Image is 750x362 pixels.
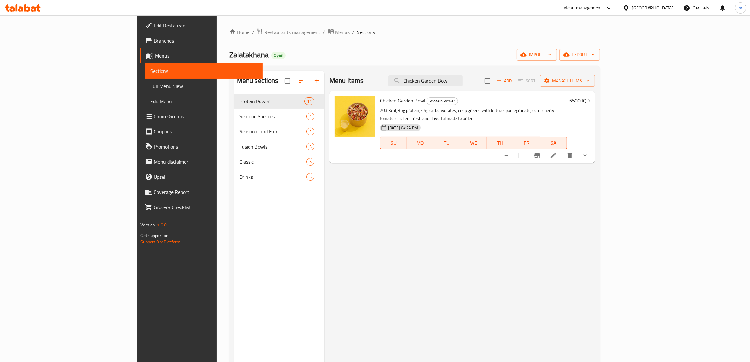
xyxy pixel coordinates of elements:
div: items [306,143,314,150]
span: Zalatakhana [229,48,269,62]
button: export [559,49,600,61]
button: SU [380,137,407,149]
span: Coupons [154,128,258,135]
a: Grocery Checklist [140,200,263,215]
a: Menu disclaimer [140,154,263,169]
span: SU [383,138,404,148]
img: Chicken Garden Bowl [335,96,375,137]
span: Branches [154,37,258,44]
a: Menus [328,28,350,36]
button: Add section [309,73,324,88]
a: Restaurants management [257,28,320,36]
span: 1 [307,114,314,120]
div: items [306,173,314,181]
span: 1.0.0 [157,221,167,229]
div: Classic5 [234,154,324,169]
h2: Menu items [329,76,364,85]
span: Upsell [154,173,258,181]
span: TU [436,138,458,148]
span: Sections [357,28,375,36]
span: Fusion Bowls [239,143,306,150]
button: Branch-specific-item [530,148,545,163]
span: 14 [305,98,314,104]
span: Coverage Report [154,188,258,196]
span: m [739,4,742,11]
button: TU [433,137,460,149]
button: Manage items [540,75,595,87]
span: Manage items [545,77,590,85]
span: Select section first [514,76,540,86]
a: Sections [145,63,263,79]
div: items [306,158,314,166]
div: [GEOGRAPHIC_DATA] [632,4,673,11]
button: delete [562,148,577,163]
a: Coverage Report [140,184,263,200]
button: TH [487,137,514,149]
span: Restaurants management [264,28,320,36]
span: WE [463,138,484,148]
span: Select to update [515,149,528,162]
span: Menus [335,28,350,36]
nav: Menu sections [234,91,324,187]
span: Choice Groups [154,113,258,120]
span: Open [271,53,286,58]
span: MO [409,138,431,148]
span: Menu disclaimer [154,158,258,166]
span: Drinks [239,173,306,181]
a: Upsell [140,169,263,184]
span: Protein Power [239,97,304,105]
a: Support.OpsPlatform [140,238,180,246]
span: 5 [307,159,314,165]
div: Fusion Bowls3 [234,139,324,154]
a: Choice Groups [140,109,263,124]
button: Add [494,76,514,86]
button: sort-choices [500,148,515,163]
p: 203 Kcal, 35g protein, 45g carbohydrates, crisp greens with lettuce, pomegranate, corn, cherry to... [380,107,567,122]
span: Sections [150,67,258,75]
button: MO [407,137,434,149]
div: items [306,128,314,135]
span: TH [490,138,511,148]
a: Promotions [140,139,263,154]
a: Coupons [140,124,263,139]
span: [DATE] 04:24 PM [386,125,421,131]
span: 2 [307,129,314,135]
li: / [352,28,354,36]
span: Seasonal and Fun [239,128,306,135]
span: Menus [155,52,258,60]
span: Chicken Garden Bowl [380,96,425,105]
span: Add [496,77,513,85]
button: WE [460,137,487,149]
a: Full Menu View [145,79,263,94]
div: Seasonal and Fun2 [234,124,324,139]
a: Menus [140,48,263,63]
span: 5 [307,174,314,180]
button: FR [513,137,540,149]
span: Promotions [154,143,258,150]
span: Select section [481,74,494,87]
span: import [522,51,552,59]
span: Edit Restaurant [154,22,258,29]
span: Classic [239,158,306,166]
li: / [323,28,325,36]
span: Seafood Specials [239,113,306,120]
div: Drinks5 [234,169,324,184]
div: Protein Power [427,97,458,105]
span: FR [516,138,538,148]
button: show more [577,148,593,163]
span: Version: [140,221,156,229]
div: items [304,97,314,105]
a: Edit menu item [550,152,557,159]
div: Menu-management [564,4,602,12]
span: Grocery Checklist [154,203,258,211]
div: Seafood Specials1 [234,109,324,124]
div: Open [271,52,286,59]
button: SA [540,137,567,149]
a: Edit Restaurant [140,18,263,33]
h6: 6500 IQD [570,96,590,105]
